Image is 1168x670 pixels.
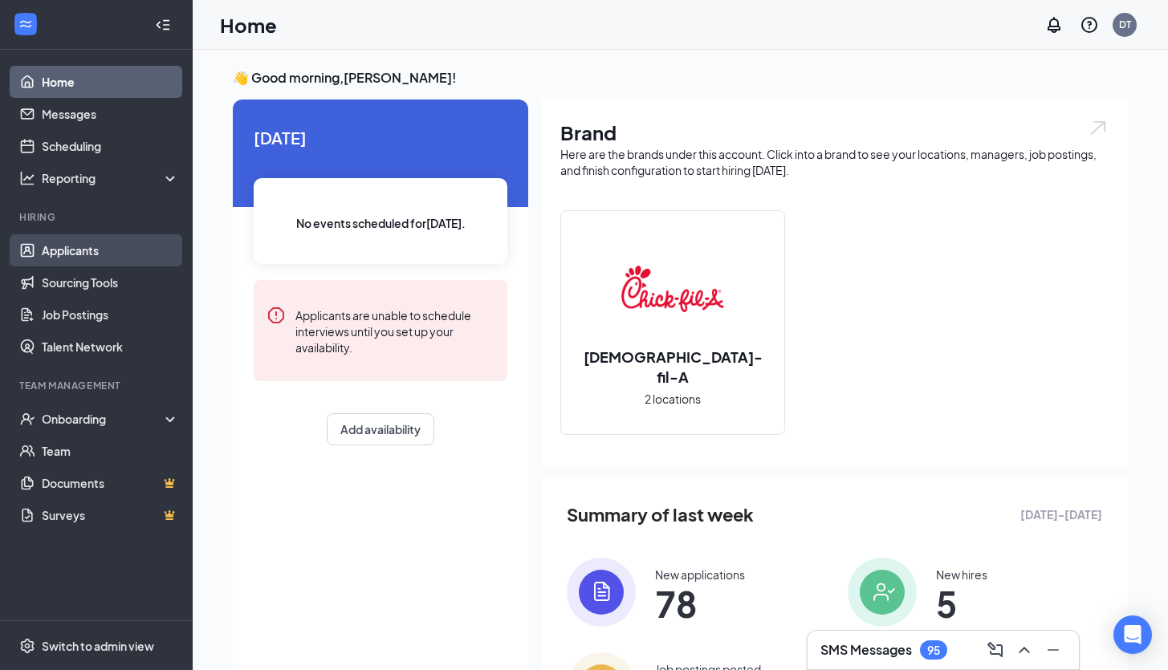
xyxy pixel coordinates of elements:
svg: QuestionInfo [1080,15,1099,35]
svg: WorkstreamLogo [18,16,34,32]
h1: Brand [560,119,1109,146]
div: Switch to admin view [42,638,154,654]
div: Open Intercom Messenger [1113,615,1152,654]
h3: SMS Messages [820,641,912,659]
div: Team Management [19,379,176,392]
div: Onboarding [42,411,165,427]
button: Add availability [327,413,434,445]
span: [DATE] [254,125,507,150]
a: Sourcing Tools [42,266,179,298]
button: ChevronUp [1011,637,1037,663]
svg: ComposeMessage [986,640,1005,660]
a: Talent Network [42,331,179,363]
a: Home [42,66,179,98]
span: Summary of last week [567,501,754,529]
svg: Notifications [1044,15,1064,35]
svg: Analysis [19,170,35,186]
a: Job Postings [42,298,179,331]
a: SurveysCrown [42,499,179,531]
div: DT [1119,18,1131,31]
div: Applicants are unable to schedule interviews until you set up your availability. [295,306,494,355]
h1: Home [220,11,277,39]
svg: Minimize [1044,640,1063,660]
svg: Collapse [155,17,171,33]
img: icon [567,558,636,627]
div: 95 [927,644,940,657]
svg: Error [267,306,286,325]
span: 78 [655,589,745,618]
span: No events scheduled for [DATE] . [296,214,466,232]
a: Applicants [42,234,179,266]
span: 2 locations [645,390,701,408]
svg: UserCheck [19,411,35,427]
div: Hiring [19,210,176,224]
span: 5 [936,589,987,618]
span: [DATE] - [DATE] [1020,506,1102,523]
a: Scheduling [42,130,179,162]
div: Reporting [42,170,180,186]
div: Here are the brands under this account. Click into a brand to see your locations, managers, job p... [560,146,1109,178]
img: Chick-fil-A [621,238,724,340]
button: ComposeMessage [983,637,1008,663]
div: New applications [655,566,745,583]
a: Messages [42,98,179,130]
h2: [DEMOGRAPHIC_DATA]-fil-A [561,347,784,387]
h3: 👋 Good morning, [PERSON_NAME] ! [233,69,1128,87]
button: Minimize [1040,637,1066,663]
svg: Settings [19,638,35,654]
img: icon [848,558,917,627]
svg: ChevronUp [1015,640,1034,660]
div: New hires [936,566,987,583]
a: Team [42,435,179,467]
a: DocumentsCrown [42,467,179,499]
img: open.6027fd2a22e1237b5b06.svg [1088,119,1109,137]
